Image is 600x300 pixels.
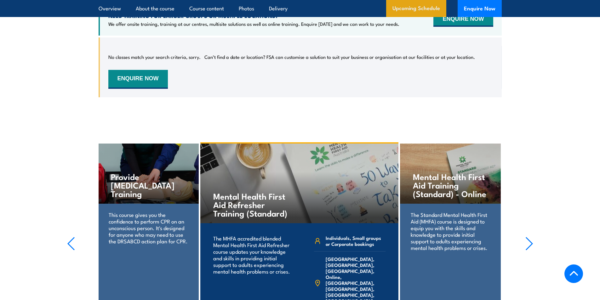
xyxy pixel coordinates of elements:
h4: Mental Health First Aid Training (Standard) - Online [413,172,488,198]
h4: NEED TRAINING FOR LARGER GROUPS OR MULTIPLE LOCATIONS? [108,12,399,19]
h4: Mental Health First Aid Refresher Training (Standard) [213,192,287,217]
p: Can’t find a date or location? FSA can customise a solution to suit your business or organisation... [204,54,475,60]
p: The Standard Mental Health First Aid (MHFA) course is designed to equip you with the skills and k... [411,211,490,251]
button: ENQUIRE NOW [108,70,168,89]
p: The MHFA accredited blended Mental Health First Aid Refresher course updates your knowledge and s... [213,235,291,275]
h4: Provide [MEDICAL_DATA] Training [111,172,186,198]
button: ENQUIRE NOW [433,13,493,27]
p: We offer onsite training, training at our centres, multisite solutions as well as online training... [108,21,399,27]
span: Individuals, Small groups or Corporate bookings [326,235,386,247]
p: No classes match your search criteria, sorry. [108,54,201,60]
p: This course gives you the confidence to perform CPR on an unconscious person. It's designed for a... [109,211,188,244]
